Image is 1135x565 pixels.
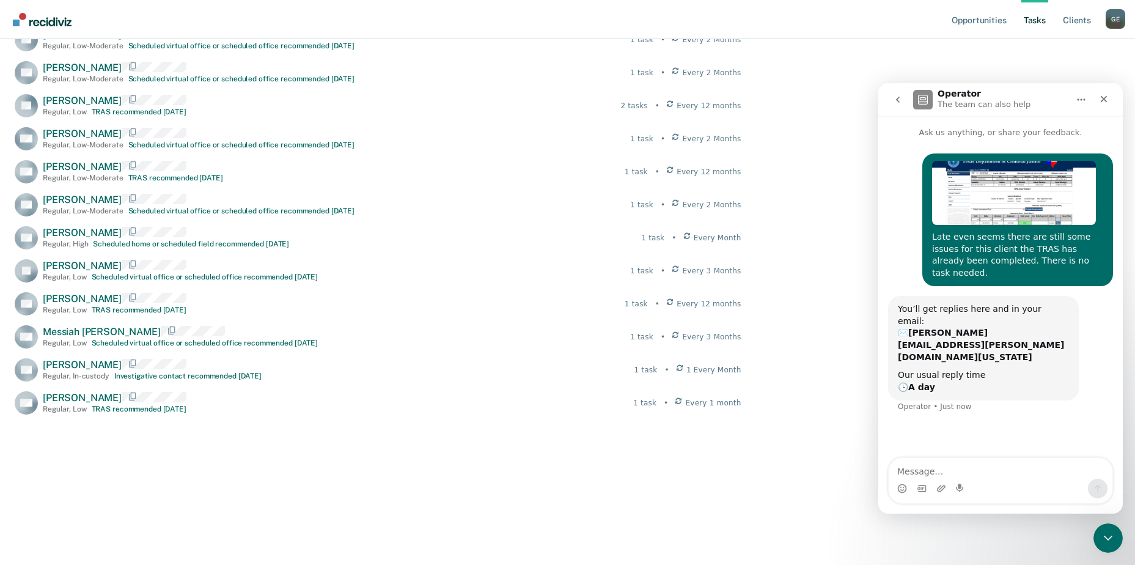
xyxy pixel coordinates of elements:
[1106,9,1125,29] button: Profile dropdown button
[43,240,88,248] div: Regular , High
[43,141,123,149] div: Regular , Low-Moderate
[93,240,289,248] div: Scheduled home or scheduled field recommended [DATE]
[43,405,87,413] div: Regular , Low
[878,83,1123,514] iframe: Intercom live chat
[92,108,186,116] div: TRAS recommended [DATE]
[43,174,123,182] div: Regular , Low-Moderate
[43,62,122,73] span: [PERSON_NAME]
[92,273,318,281] div: Scheduled virtual office or scheduled office recommended [DATE]
[672,232,676,243] div: •
[43,339,87,347] div: Regular , Low
[43,359,122,371] span: [PERSON_NAME]
[92,306,186,314] div: TRAS recommended [DATE]
[43,128,122,139] span: [PERSON_NAME]
[625,298,648,309] div: 1 task
[682,199,741,210] span: Every 2 Months
[43,42,123,50] div: Regular , Low-Moderate
[677,100,741,111] span: Every 12 months
[633,397,656,408] div: 1 task
[43,372,109,380] div: Regular , In-custody
[43,260,122,271] span: [PERSON_NAME]
[682,331,741,342] span: Every 3 Months
[655,100,659,111] div: •
[682,265,741,276] span: Every 3 Months
[677,298,741,309] span: Every 12 months
[128,141,354,149] div: Scheduled virtual office or scheduled office recommended [DATE]
[1106,9,1125,29] div: G E
[114,372,262,380] div: Investigative contact recommended [DATE]
[43,392,122,404] span: [PERSON_NAME]
[43,273,87,281] div: Regular , Low
[92,405,186,413] div: TRAS recommended [DATE]
[128,207,354,215] div: Scheduled virtual office or scheduled office recommended [DATE]
[625,166,648,177] div: 1 task
[128,75,354,83] div: Scheduled virtual office or scheduled office recommended [DATE]
[664,364,669,375] div: •
[682,67,741,78] span: Every 2 Months
[92,339,318,347] div: Scheduled virtual office or scheduled office recommended [DATE]
[630,34,653,45] div: 1 task
[634,364,657,375] div: 1 task
[43,227,122,238] span: [PERSON_NAME]
[686,397,741,408] span: Every 1 month
[661,265,665,276] div: •
[661,34,665,45] div: •
[655,298,659,309] div: •
[13,13,72,26] img: Recidiviz
[630,199,653,210] div: 1 task
[682,34,741,45] span: Every 2 Months
[620,100,647,111] div: 2 tasks
[661,199,665,210] div: •
[641,232,664,243] div: 1 task
[43,326,161,338] span: Messiah [PERSON_NAME]
[682,133,741,144] span: Every 2 Months
[661,133,665,144] div: •
[43,29,122,40] span: [PERSON_NAME]
[43,306,87,314] div: Regular , Low
[694,232,741,243] span: Every Month
[43,108,87,116] div: Regular , Low
[630,331,653,342] div: 1 task
[43,161,122,172] span: [PERSON_NAME]
[1093,523,1123,553] iframe: Intercom live chat
[664,397,668,408] div: •
[128,174,223,182] div: TRAS recommended [DATE]
[43,194,122,205] span: [PERSON_NAME]
[43,75,123,83] div: Regular , Low-Moderate
[677,166,741,177] span: Every 12 months
[630,133,653,144] div: 1 task
[630,265,653,276] div: 1 task
[43,207,123,215] div: Regular , Low-Moderate
[661,331,665,342] div: •
[655,166,659,177] div: •
[43,293,122,305] span: [PERSON_NAME]
[661,67,665,78] div: •
[630,67,653,78] div: 1 task
[43,95,122,106] span: [PERSON_NAME]
[686,364,741,375] span: 1 Every Month
[128,42,354,50] div: Scheduled virtual office or scheduled office recommended [DATE]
